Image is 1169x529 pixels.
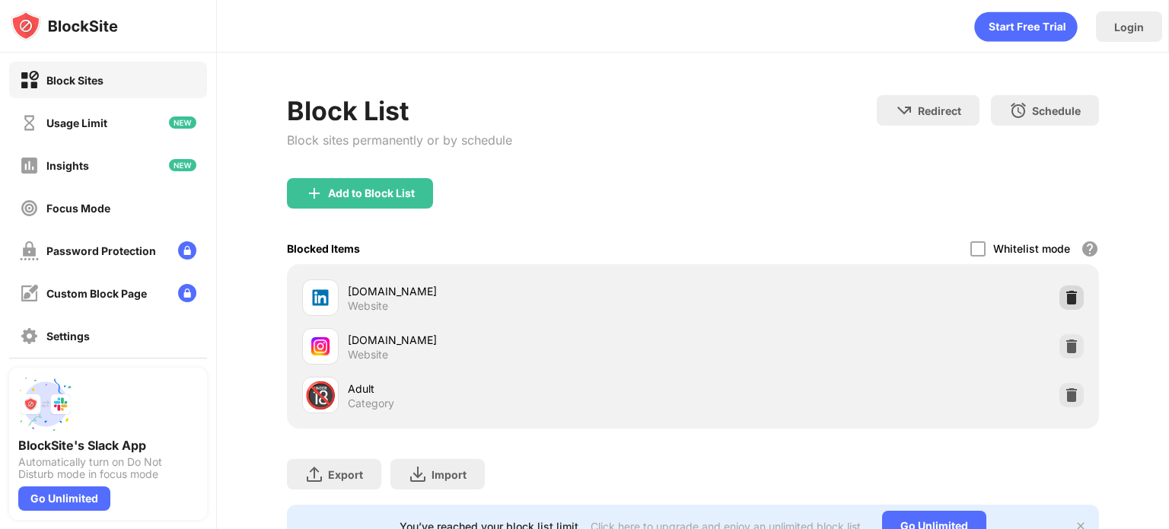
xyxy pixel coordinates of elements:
[20,241,39,260] img: password-protection-off.svg
[20,327,39,346] img: settings-off.svg
[18,456,198,480] div: Automatically turn on Do Not Disturb mode in focus mode
[348,283,693,299] div: [DOMAIN_NAME]
[348,381,693,397] div: Adult
[348,332,693,348] div: [DOMAIN_NAME]
[11,11,118,41] img: logo-blocksite.svg
[304,380,336,411] div: 🔞
[432,468,467,481] div: Import
[20,71,39,90] img: block-on.svg
[46,330,90,343] div: Settings
[287,242,360,255] div: Blocked Items
[311,288,330,307] img: favicons
[18,377,73,432] img: push-slack.svg
[918,104,961,117] div: Redirect
[169,116,196,129] img: new-icon.svg
[287,132,512,148] div: Block sites permanently or by schedule
[1032,104,1081,117] div: Schedule
[20,156,39,175] img: insights-off.svg
[348,348,388,362] div: Website
[311,337,330,355] img: favicons
[328,187,415,199] div: Add to Block List
[169,159,196,171] img: new-icon.svg
[46,244,156,257] div: Password Protection
[46,159,89,172] div: Insights
[18,486,110,511] div: Go Unlimited
[20,113,39,132] img: time-usage-off.svg
[46,202,110,215] div: Focus Mode
[46,116,107,129] div: Usage Limit
[328,468,363,481] div: Export
[348,299,388,313] div: Website
[46,287,147,300] div: Custom Block Page
[993,242,1070,255] div: Whitelist mode
[287,95,512,126] div: Block List
[18,438,198,453] div: BlockSite's Slack App
[178,241,196,260] img: lock-menu.svg
[178,284,196,302] img: lock-menu.svg
[46,74,104,87] div: Block Sites
[20,284,39,303] img: customize-block-page-off.svg
[1114,21,1144,33] div: Login
[348,397,394,410] div: Category
[974,11,1078,42] div: animation
[20,199,39,218] img: focus-off.svg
